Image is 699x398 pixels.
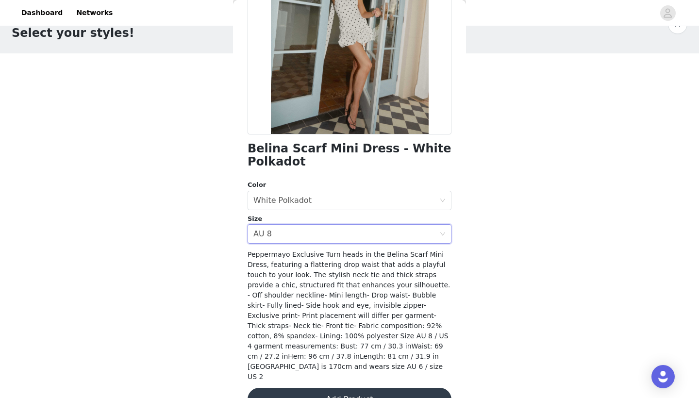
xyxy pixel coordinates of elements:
div: White Polkadot [253,191,312,210]
a: Networks [70,2,118,24]
div: Color [248,180,451,190]
div: Open Intercom Messenger [651,365,675,388]
h1: Select your styles! [12,24,134,42]
div: AU 8 [253,225,272,243]
span: Peppermayo Exclusive Turn heads in the Belina Scarf Mini Dress, featuring a flattering drop waist... [248,250,450,381]
a: Dashboard [16,2,68,24]
div: Size [248,214,451,224]
h1: Belina Scarf Mini Dress - White Polkadot [248,142,451,168]
div: avatar [663,5,672,21]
